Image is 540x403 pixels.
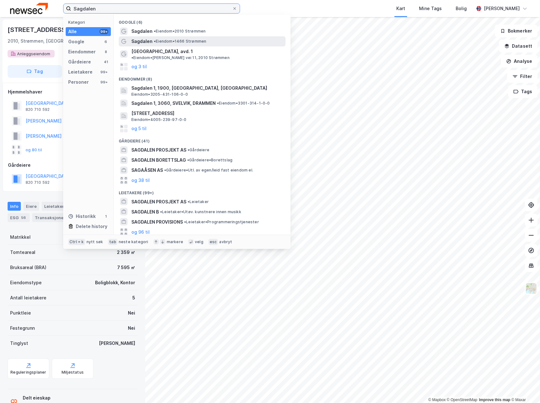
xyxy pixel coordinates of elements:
div: [PERSON_NAME] [99,340,135,347]
div: Leietakere [42,202,77,211]
div: 56 [20,214,27,221]
button: Tag [8,65,62,78]
div: Hjemmelshaver [8,88,137,96]
div: ESG [8,213,30,222]
a: Mapbox [428,398,446,402]
div: Nei [128,309,135,317]
div: Info [8,202,21,211]
span: Leietaker • Programmeringstjenester [184,220,259,225]
div: 2010, Strømmen, [GEOGRAPHIC_DATA] [8,37,92,45]
div: tab [108,239,117,245]
span: Eiendom • 4005-239-97-0-0 [131,117,187,122]
button: og 38 til [131,177,150,184]
div: 5 [132,294,135,302]
img: newsec-logo.f6e21ccffca1b3a03d2d.png [10,3,48,14]
span: Eiendom • 3301-314-1-0-0 [217,101,270,106]
button: og 5 til [131,125,147,132]
span: • [217,101,219,105]
div: 2 359 ㎡ [117,249,135,256]
div: 7 595 ㎡ [117,264,135,271]
div: 41 [103,59,108,64]
input: Søk på adresse, matrikkel, gårdeiere, leietakere eller personer [71,4,232,13]
span: SAGDALEN PROVISIONS [131,218,183,226]
div: Punktleie [10,309,31,317]
span: SAGAÅSEN AS [131,166,163,174]
div: Eiendommer (8) [114,72,291,83]
div: 1 [103,214,108,219]
span: SAGDALEN PROSJEKT AS [131,146,186,154]
div: Kart [396,5,405,12]
span: • [187,158,189,162]
span: • [184,220,186,224]
div: Eiere [23,202,39,211]
span: SAGDALEN PROSJEKT AS [131,198,186,206]
button: Filter [507,70,537,83]
div: Bolig [456,5,467,12]
div: Nei [128,324,135,332]
span: • [188,147,189,152]
div: Festegrunn [10,324,35,332]
span: [GEOGRAPHIC_DATA], avd. 1 [131,48,193,55]
a: OpenStreetMap [447,398,477,402]
span: Eiendom • [PERSON_NAME] vei 11, 2010 Strømmen [131,55,230,60]
span: Gårdeiere • Borettslag [187,158,232,163]
div: [PERSON_NAME] [484,5,520,12]
span: Eiendom • 3205-431-106-0-0 [131,92,188,97]
div: 820 710 592 [26,180,50,185]
span: • [131,55,133,60]
div: avbryt [219,239,232,244]
div: Matrikkel [10,233,31,241]
div: Ctrl + k [68,239,85,245]
div: esc [208,239,218,245]
button: Tags [508,85,537,98]
div: 820 710 592 [26,107,50,112]
span: Leietaker [188,199,209,204]
div: 99+ [99,69,108,75]
span: SAGDALEN BORETTSLAG [131,156,186,164]
div: Tinglyst [10,340,28,347]
div: Personer [68,78,89,86]
div: Tomteareal [10,249,35,256]
div: Leietakere [68,68,93,76]
button: Bokmerker [495,25,537,37]
div: 99+ [99,29,108,34]
iframe: Chat Widget [508,373,540,403]
span: • [154,39,156,44]
button: Analyse [501,55,537,68]
div: Google [68,38,84,45]
div: Historikk [68,213,96,220]
span: Sagdalen [131,38,153,45]
button: og 3 til [131,63,147,70]
span: • [160,209,162,214]
div: Alle [68,28,77,35]
div: Miljøstatus [62,370,84,375]
div: Kontrollprogram for chat [508,373,540,403]
div: Reguleringsplaner [10,370,46,375]
div: markere [167,239,183,244]
span: Sagdalen 1, 1900, [GEOGRAPHIC_DATA], [GEOGRAPHIC_DATA] [131,84,283,92]
div: Gårdeiere (41) [114,134,291,145]
div: Eiendommer [68,48,96,56]
span: Leietaker • Utøv. kunstnere innen musikk [160,209,241,214]
img: Z [525,282,537,294]
button: Datasett [499,40,537,52]
div: [STREET_ADDRESS] [8,25,69,35]
div: Delete history [76,223,107,230]
div: Bruksareal (BRA) [10,264,46,271]
div: Kategori [68,20,111,25]
span: Gårdeiere [188,147,209,153]
span: Eiendom • 1466 Strømmen [154,39,206,44]
span: Sagdalen [131,27,153,35]
div: 8 [103,49,108,54]
span: Sagdalen 1, 3060, SVELVIK, DRAMMEN [131,99,216,107]
div: nytt søk [87,239,103,244]
div: neste kategori [119,239,148,244]
div: Google (6) [114,15,291,26]
div: 6 [103,39,108,44]
div: Transaksjoner [32,213,78,222]
div: Gårdeiere [68,58,91,66]
div: 99+ [99,80,108,85]
div: Eiendomstype [10,279,42,286]
a: Improve this map [479,398,510,402]
div: Delt eieskap [23,394,105,402]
